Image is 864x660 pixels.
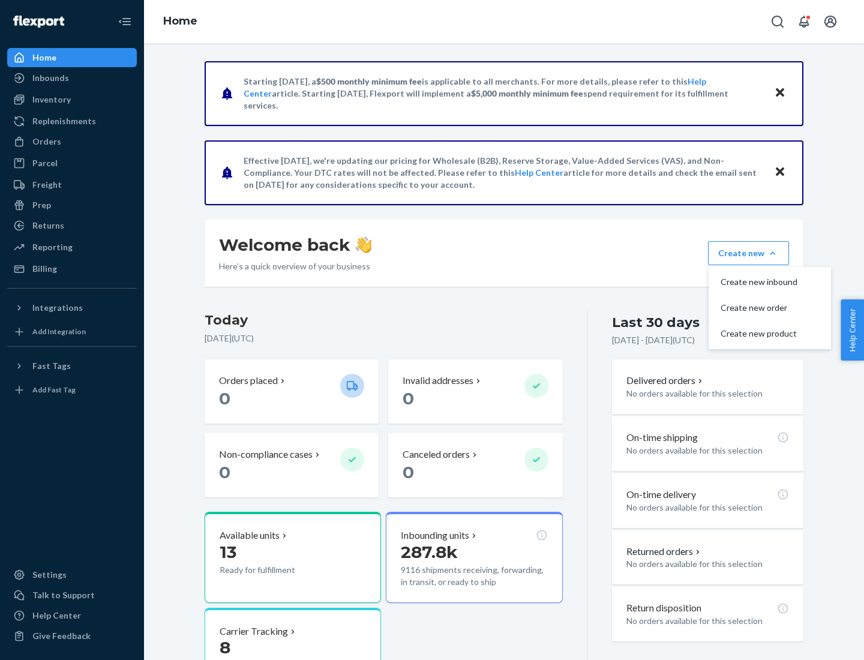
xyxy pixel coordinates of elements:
[13,16,64,28] img: Flexport logo
[219,374,278,388] p: Orders placed
[7,196,137,215] a: Prep
[626,545,703,559] p: Returned orders
[220,637,230,658] span: 8
[388,359,562,424] button: Invalid addresses 0
[219,388,230,409] span: 0
[7,259,137,278] a: Billing
[7,175,137,194] a: Freight
[7,356,137,376] button: Fast Tags
[7,216,137,235] a: Returns
[205,332,563,344] p: [DATE] ( UTC )
[711,269,829,295] button: Create new inbound
[818,10,842,34] button: Open account menu
[7,132,137,151] a: Orders
[220,542,236,562] span: 13
[626,558,789,570] p: No orders available for this selection
[32,610,81,622] div: Help Center
[32,94,71,106] div: Inventory
[7,154,137,173] a: Parcel
[612,313,700,332] div: Last 30 days
[626,488,696,502] p: On-time delivery
[7,48,137,67] a: Home
[113,10,137,34] button: Close Navigation
[721,329,797,338] span: Create new product
[32,302,83,314] div: Integrations
[7,606,137,625] a: Help Center
[626,431,698,445] p: On-time shipping
[32,157,58,169] div: Parcel
[220,564,331,576] p: Ready for fulfillment
[515,167,563,178] a: Help Center
[32,220,64,232] div: Returns
[205,311,563,330] h3: Today
[163,14,197,28] a: Home
[403,448,470,461] p: Canceled orders
[772,164,788,181] button: Close
[154,4,207,39] ol: breadcrumbs
[626,388,789,400] p: No orders available for this selection
[219,260,372,272] p: Here’s a quick overview of your business
[32,241,73,253] div: Reporting
[205,359,379,424] button: Orders placed 0
[403,388,414,409] span: 0
[32,326,86,337] div: Add Integration
[32,569,67,581] div: Settings
[792,10,816,34] button: Open notifications
[626,374,705,388] button: Delivered orders
[205,512,381,603] button: Available units13Ready for fulfillment
[316,76,422,86] span: $500 monthly minimum fee
[711,295,829,321] button: Create new order
[626,502,789,514] p: No orders available for this selection
[721,278,797,286] span: Create new inbound
[32,52,56,64] div: Home
[220,625,288,638] p: Carrier Tracking
[219,462,230,482] span: 0
[841,299,864,361] button: Help Center
[612,334,695,346] p: [DATE] - [DATE] ( UTC )
[7,380,137,400] a: Add Fast Tag
[7,238,137,257] a: Reporting
[32,360,71,372] div: Fast Tags
[7,68,137,88] a: Inbounds
[32,263,57,275] div: Billing
[32,72,69,84] div: Inbounds
[244,76,763,112] p: Starting [DATE], a is applicable to all merchants. For more details, please refer to this article...
[7,298,137,317] button: Integrations
[401,542,458,562] span: 287.8k
[32,589,95,601] div: Talk to Support
[32,385,76,395] div: Add Fast Tag
[626,615,789,627] p: No orders available for this selection
[626,445,789,457] p: No orders available for this selection
[386,512,562,603] button: Inbounding units287.8k9116 shipments receiving, forwarding, in transit, or ready to ship
[219,448,313,461] p: Non-compliance cases
[7,322,137,341] a: Add Integration
[403,374,473,388] p: Invalid addresses
[471,88,583,98] span: $5,000 monthly minimum fee
[766,10,790,34] button: Open Search Box
[7,565,137,584] a: Settings
[219,234,372,256] h1: Welcome back
[220,529,280,542] p: Available units
[711,321,829,347] button: Create new product
[7,112,137,131] a: Replenishments
[7,626,137,646] button: Give Feedback
[244,155,763,191] p: Effective [DATE], we're updating our pricing for Wholesale (B2B), Reserve Storage, Value-Added Se...
[721,304,797,312] span: Create new order
[626,601,701,615] p: Return disposition
[772,85,788,102] button: Close
[32,136,61,148] div: Orders
[32,179,62,191] div: Freight
[355,236,372,253] img: hand-wave emoji
[401,564,547,588] p: 9116 shipments receiving, forwarding, in transit, or ready to ship
[205,433,379,497] button: Non-compliance cases 0
[7,90,137,109] a: Inventory
[32,630,91,642] div: Give Feedback
[401,529,469,542] p: Inbounding units
[708,241,789,265] button: Create newCreate new inboundCreate new orderCreate new product
[32,199,51,211] div: Prep
[32,115,96,127] div: Replenishments
[403,462,414,482] span: 0
[388,433,562,497] button: Canceled orders 0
